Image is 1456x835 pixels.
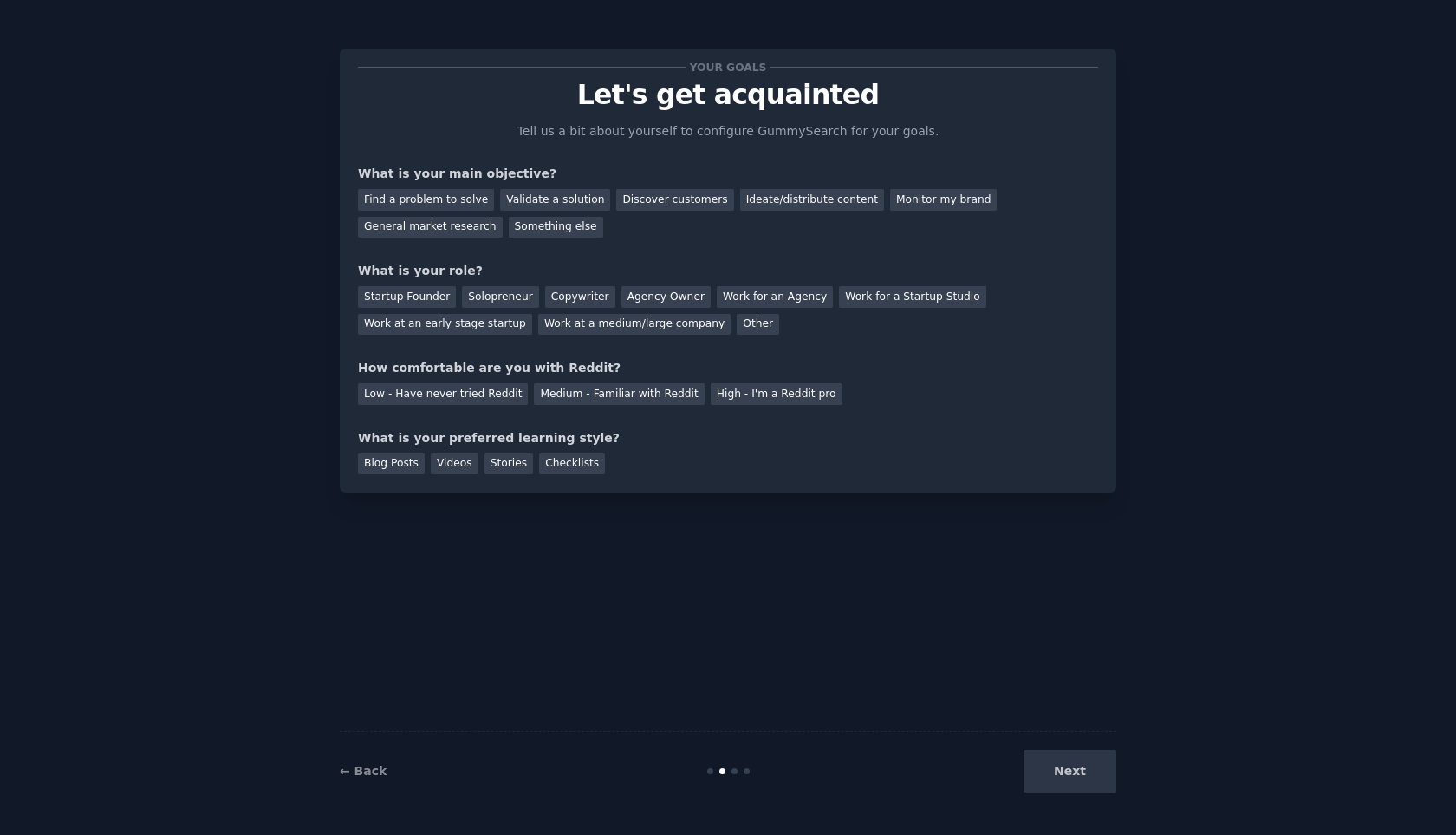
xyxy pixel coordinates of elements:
[358,314,532,336] div: Work at an early stage startup
[717,286,833,308] div: Work for an Agency
[484,453,533,475] div: Stories
[839,286,985,308] div: Work for a Startup Studio
[358,165,1098,183] div: What is your main objective?
[358,189,494,211] div: Find a problem to solve
[539,453,605,475] div: Checklists
[358,429,1098,447] div: What is your preferred learning style?
[358,359,1098,377] div: How comfortable are you with Reddit?
[538,314,731,336] div: Work at a medium/large company
[621,286,711,308] div: Agency Owner
[686,58,770,76] span: Your goals
[462,286,538,308] div: Solopreneur
[358,217,503,238] div: General market research
[358,286,456,308] div: Startup Founder
[737,314,779,336] div: Other
[340,764,387,778] a: ← Back
[358,80,1098,110] p: Let's get acquainted
[545,286,615,308] div: Copywriter
[358,262,1098,280] div: What is your role?
[509,217,603,238] div: Something else
[431,453,478,475] div: Videos
[534,383,704,405] div: Medium - Familiar with Reddit
[358,453,425,475] div: Blog Posts
[510,122,946,140] p: Tell us a bit about yourself to configure GummySearch for your goals.
[890,189,997,211] div: Monitor my brand
[616,189,733,211] div: Discover customers
[711,383,842,405] div: High - I'm a Reddit pro
[358,383,528,405] div: Low - Have never tried Reddit
[500,189,610,211] div: Validate a solution
[740,189,884,211] div: Ideate/distribute content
